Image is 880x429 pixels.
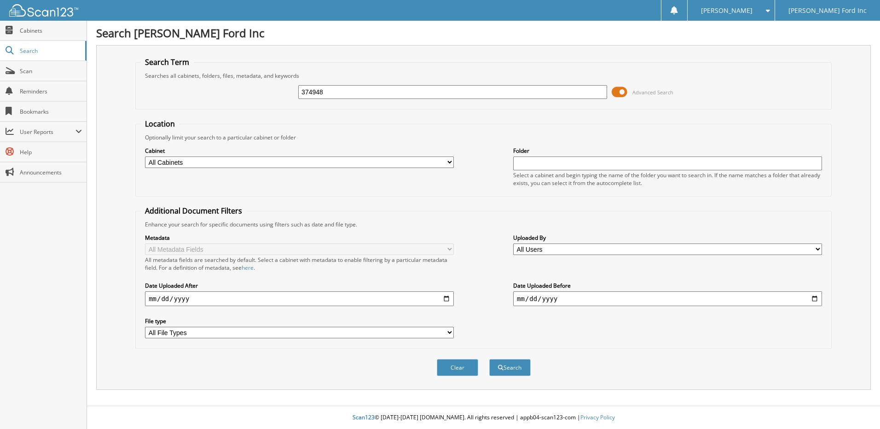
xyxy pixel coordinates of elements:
input: start [145,291,454,306]
label: Folder [513,147,822,155]
legend: Location [140,119,179,129]
span: Scan [20,67,82,75]
legend: Additional Document Filters [140,206,247,216]
span: User Reports [20,128,75,136]
span: Scan123 [353,413,375,421]
h1: Search [PERSON_NAME] Ford Inc [96,25,871,41]
span: Announcements [20,168,82,176]
label: Cabinet [145,147,454,155]
span: Reminders [20,87,82,95]
label: Date Uploaded After [145,282,454,290]
a: Privacy Policy [580,413,615,421]
button: Clear [437,359,478,376]
label: File type [145,317,454,325]
button: Search [489,359,531,376]
span: Bookmarks [20,108,82,116]
label: Uploaded By [513,234,822,242]
div: Enhance your search for specific documents using filters such as date and file type. [140,220,827,228]
div: © [DATE]-[DATE] [DOMAIN_NAME]. All rights reserved | appb04-scan123-com | [87,406,880,429]
span: [PERSON_NAME] [701,8,753,13]
span: Search [20,47,81,55]
a: here [242,264,254,272]
label: Metadata [145,234,454,242]
span: Help [20,148,82,156]
label: Date Uploaded Before [513,282,822,290]
span: Cabinets [20,27,82,35]
span: [PERSON_NAME] Ford Inc [788,8,867,13]
div: Select a cabinet and begin typing the name of the folder you want to search in. If the name match... [513,171,822,187]
span: Advanced Search [632,89,673,96]
div: Optionally limit your search to a particular cabinet or folder [140,133,827,141]
img: scan123-logo-white.svg [9,4,78,17]
input: end [513,291,822,306]
div: Searches all cabinets, folders, files, metadata, and keywords [140,72,827,80]
div: All metadata fields are searched by default. Select a cabinet with metadata to enable filtering b... [145,256,454,272]
legend: Search Term [140,57,194,67]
